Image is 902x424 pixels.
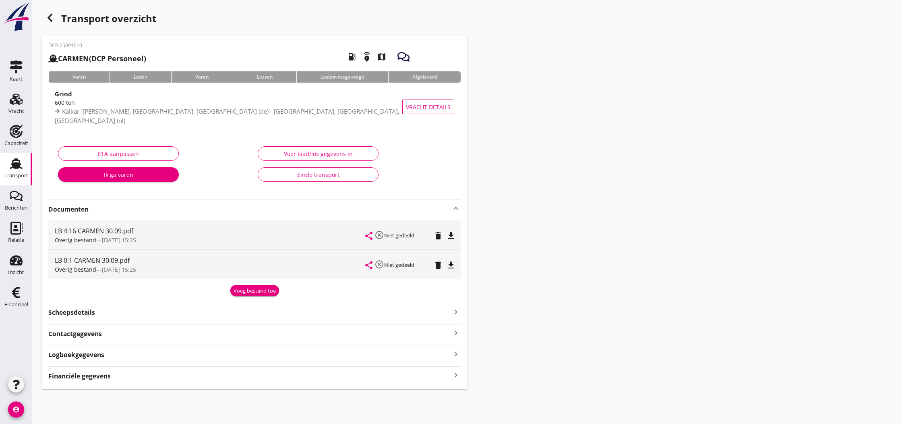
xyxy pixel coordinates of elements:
strong: Scheepsdetails [48,308,95,317]
span: [DATE] 15:25 [102,236,136,244]
div: — [55,265,366,274]
i: local_gas_station [341,46,363,68]
a: Grind600 tonKalkar, [PERSON_NAME], [GEOGRAPHIC_DATA], [GEOGRAPHIC_DATA] (de) - [GEOGRAPHIC_DATA],... [48,89,461,125]
i: share [364,260,374,270]
div: LB 4:16 CARMEN 30.09.pdf [55,226,366,236]
p: DCP-25091010 [48,42,146,49]
img: logo-small.a267ee39.svg [2,2,31,32]
i: keyboard_arrow_right [451,306,461,317]
div: Voer laad/los gegevens in [265,150,372,158]
span: Overig bestand [55,266,96,273]
span: Overig bestand [55,236,96,244]
h2: (DCP Personeel) [48,53,146,64]
span: [DATE] 15:25 [102,266,136,273]
i: delete [433,231,443,241]
div: Einde transport [265,170,372,179]
div: Relatie [8,237,24,243]
small: Niet gedeeld [384,261,414,268]
button: Voer laad/los gegevens in [258,146,379,161]
i: highlight_off [374,260,384,269]
i: file_download [446,231,456,241]
i: highlight_off [374,230,384,240]
i: keyboard_arrow_right [451,328,461,339]
i: delete [433,260,443,270]
div: Varen [48,71,110,83]
div: Afgeleverd [388,71,461,83]
div: LB 0:1 CARMEN 30.09.pdf [55,256,366,265]
i: emergency_share [356,46,378,68]
div: Varen [171,71,232,83]
button: Vracht details [402,100,454,114]
div: Berichten [5,205,28,210]
i: share [364,231,374,241]
div: Capaciteit [4,141,28,146]
div: Inzicht [8,270,24,275]
button: Ik ga varen [58,167,179,182]
div: — [55,236,366,244]
span: Kalkar, [PERSON_NAME], [GEOGRAPHIC_DATA], [GEOGRAPHIC_DATA] (de) - [GEOGRAPHIC_DATA], [GEOGRAPHIC... [55,107,399,125]
div: Losbon toegevoegd [296,71,388,83]
div: Lossen [233,71,296,83]
div: Laden [110,71,171,83]
div: Transport [4,173,28,178]
div: Voeg bestand toe [234,287,276,295]
i: keyboard_arrow_right [451,349,461,360]
button: Voeg bestand toe [230,285,279,296]
strong: Documenten [48,205,451,214]
div: Transport overzicht [42,10,467,29]
div: ETA aanpassen [65,150,172,158]
i: account_circle [8,401,24,418]
strong: Grind [55,90,72,98]
div: Financieel [4,302,28,307]
strong: Logboekgegevens [48,350,104,360]
div: Vracht [8,108,24,114]
strong: Contactgegevens [48,329,102,339]
i: map [370,46,393,68]
i: file_download [446,260,456,270]
strong: CARMEN [58,54,89,63]
div: 600 ton [55,98,410,107]
button: Einde transport [258,167,379,182]
button: ETA aanpassen [58,146,179,161]
div: Kaart [10,76,23,81]
span: Vracht details [406,103,451,111]
i: keyboard_arrow_right [451,370,461,381]
div: Ik ga varen [64,170,172,179]
small: Niet gedeeld [384,232,414,239]
strong: Financiële gegevens [48,372,111,381]
i: keyboard_arrow_up [451,204,461,213]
